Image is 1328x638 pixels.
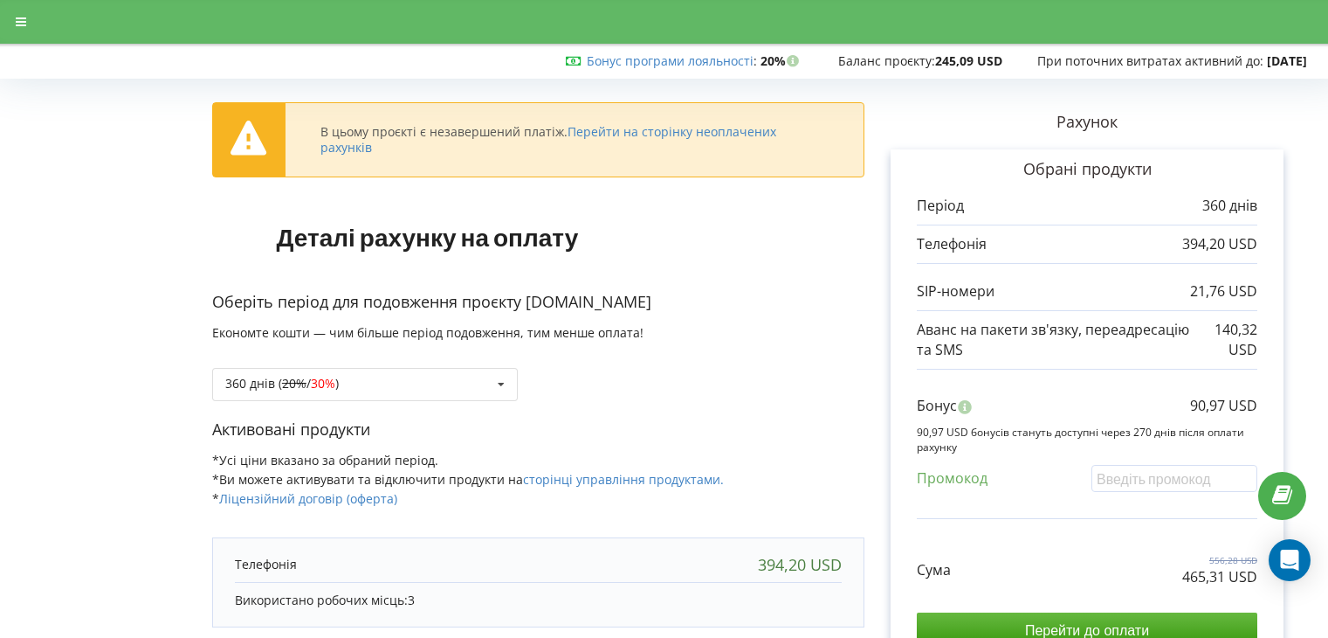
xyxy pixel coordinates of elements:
p: Активовані продукти [212,419,864,441]
p: Сума [917,560,951,580]
span: 30% [311,375,335,392]
span: *Ви можете активувати та відключити продукти на [212,471,724,488]
p: 360 днів [1202,196,1257,216]
div: 394,20 USD [758,556,842,573]
a: Перейти на сторінку неоплачених рахунків [320,123,776,156]
strong: 245,09 USD [935,52,1002,69]
p: 90,97 USD [1190,396,1257,416]
span: *Усі ціни вказано за обраний період. [212,452,438,468]
a: Бонус програми лояльності [587,52,753,69]
p: Обрані продукти [917,158,1257,181]
p: Бонус [917,396,957,416]
p: Оберіть період для подовження проєкту [DOMAIN_NAME] [212,291,864,314]
span: : [587,52,757,69]
h1: Деталі рахунку на оплату [212,195,643,279]
p: Період [917,196,964,216]
p: SIP-номери [917,281,994,302]
p: 556,28 USD [1182,554,1257,566]
p: Телефонія [235,556,297,573]
p: Телефонія [917,234,987,254]
p: Рахунок [864,111,1310,134]
div: Open Intercom Messenger [1269,539,1311,581]
input: Введіть промокод [1091,465,1257,492]
p: 21,76 USD [1190,281,1257,302]
div: 360 днів ( / ) [225,378,339,390]
strong: [DATE] [1267,52,1307,69]
span: Баланс проєкту: [838,52,935,69]
span: Економте кошти — чим більше період подовження, тим менше оплата! [212,324,643,341]
strong: 20% [760,52,803,69]
a: Ліцензійний договір (оферта) [219,490,397,507]
p: 90,97 USD бонусів стануть доступні через 270 днів після оплати рахунку [917,425,1257,454]
s: 20% [282,375,306,392]
p: Аванс на пакети зв'язку, переадресацію та SMS [917,320,1193,360]
div: В цьому проєкті є незавершений платіж. [320,124,829,156]
p: Використано робочих місць: [235,592,842,609]
p: 394,20 USD [1182,234,1257,254]
span: 3 [408,592,415,608]
span: При поточних витратах активний до: [1037,52,1263,69]
p: 140,32 USD [1193,320,1257,360]
p: Промокод [917,468,987,489]
a: сторінці управління продуктами. [523,471,724,488]
p: 465,31 USD [1182,567,1257,587]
